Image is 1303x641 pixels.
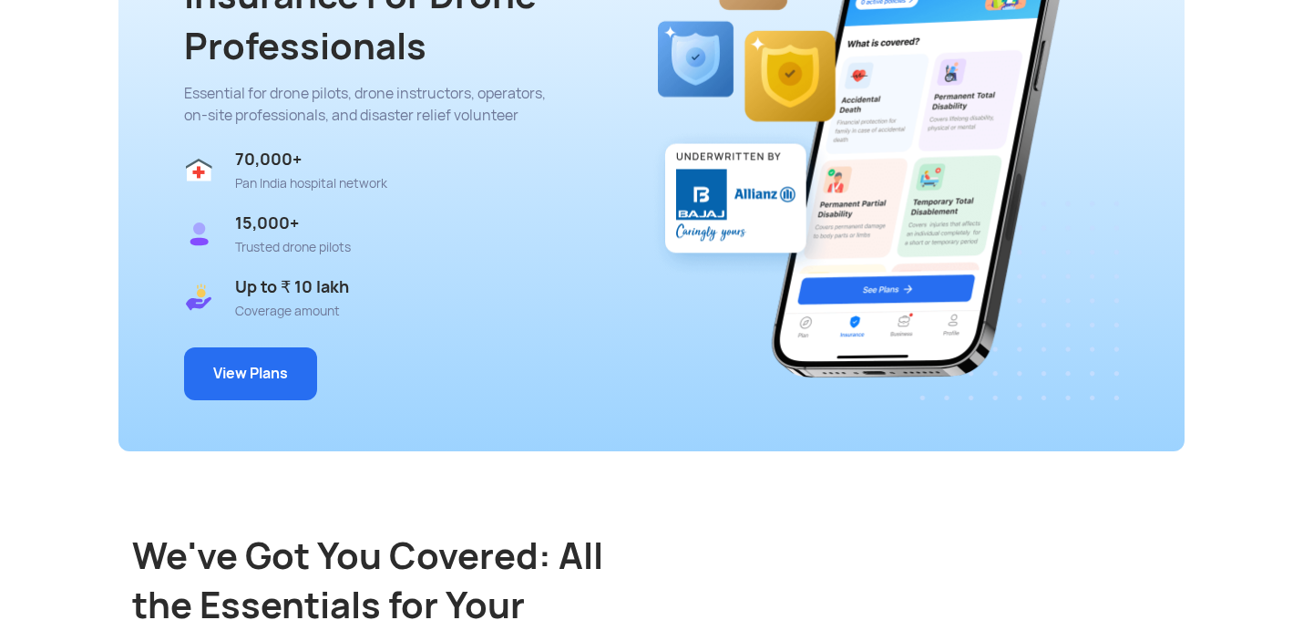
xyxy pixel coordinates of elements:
[184,219,213,248] img: ic_user.svg
[184,283,213,312] img: ic_hand_coin.svg
[235,212,351,234] div: 15,000+
[235,276,349,298] div: Up to ₹ 10 lakh
[235,176,387,191] div: Pan India hospital network
[184,155,213,184] img: ic_hospital.svg
[235,240,351,254] div: Trusted drone pilots
[235,304,349,318] div: Coverage amount
[235,149,387,171] div: 70,000+
[184,347,317,400] button: View Plans
[184,83,649,127] div: Essential for drone pilots, drone instructors, operators, on-site professionals, and disaster rel...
